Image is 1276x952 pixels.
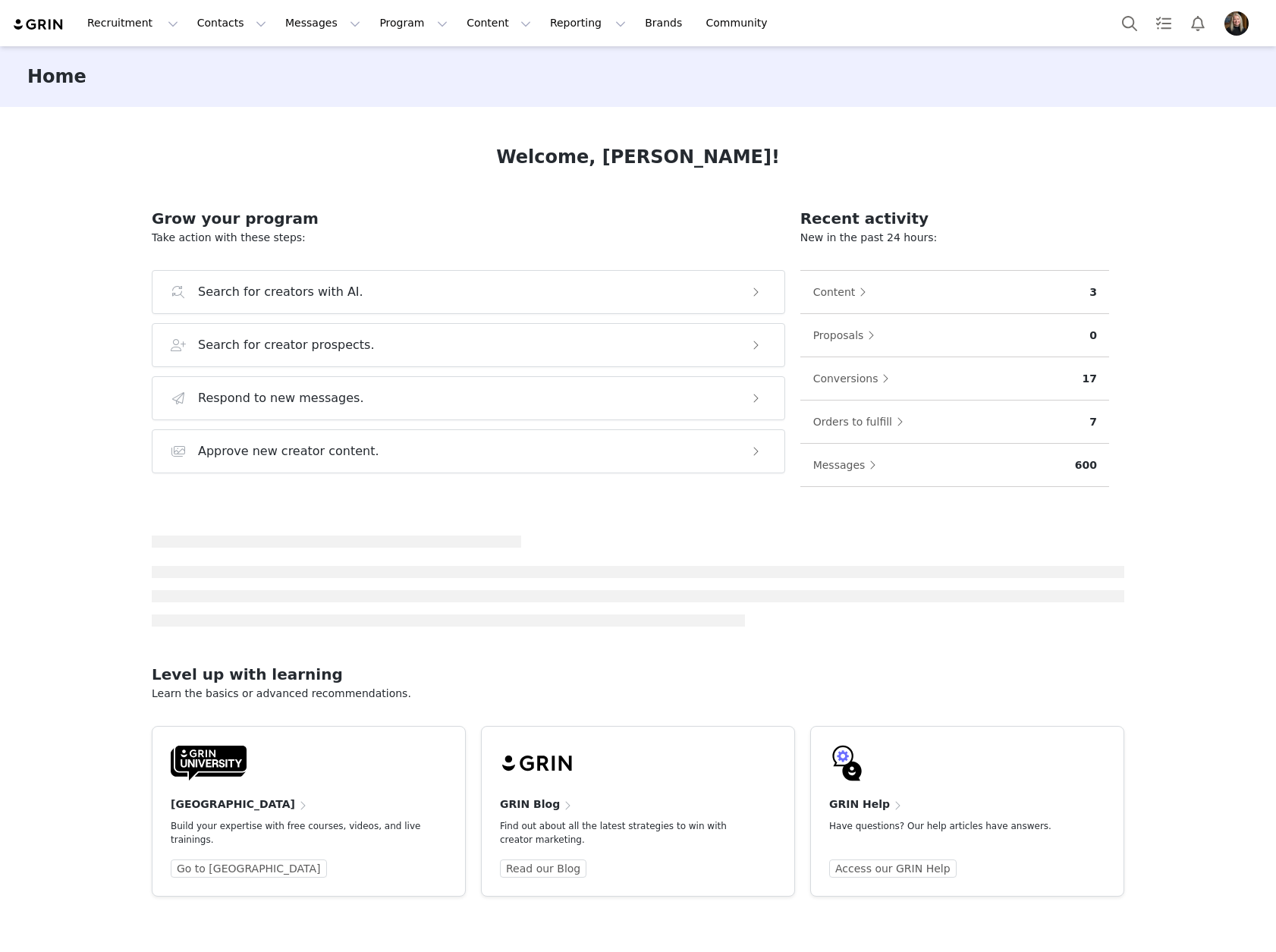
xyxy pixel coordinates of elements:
button: Messages [812,453,885,477]
button: Respond to new messages. [152,376,785,420]
button: Contacts [188,6,275,40]
a: Tasks [1147,6,1180,40]
a: Read our Blog [500,859,586,878]
p: Take action with these steps: [152,230,785,246]
p: 3 [1089,284,1097,300]
h2: Level up with learning [152,663,1124,686]
button: Messages [276,6,369,40]
button: Content [457,6,540,40]
button: Orders to fulfill [812,410,911,434]
img: grin-logo-black.svg [500,745,576,781]
p: Have questions? Our help articles have answers. [829,819,1081,833]
h4: GRIN Help [829,796,890,812]
button: Search for creators with AI. [152,270,785,314]
button: Content [812,280,875,304]
h2: Recent activity [800,207,1109,230]
button: Recruitment [78,6,187,40]
button: Program [370,6,457,40]
p: 600 [1075,457,1097,473]
p: Learn the basics or advanced recommendations. [152,686,1124,702]
h4: [GEOGRAPHIC_DATA] [171,796,295,812]
p: Find out about all the latest strategies to win with creator marketing. [500,819,752,847]
p: 17 [1083,371,1097,387]
h3: Search for creators with AI. [198,283,363,301]
h3: Search for creator prospects. [198,336,375,354]
h1: Welcome, [PERSON_NAME]! [496,143,780,171]
a: Community [697,6,784,40]
button: Notifications [1181,6,1215,40]
img: GRIN-University-Logo-Black.svg [171,745,247,781]
button: Search for creator prospects. [152,323,785,367]
p: 7 [1089,414,1097,430]
h3: Approve new creator content. [198,442,379,460]
h3: Home [27,63,86,90]
button: Search [1113,6,1146,40]
p: Build your expertise with free courses, videos, and live trainings. [171,819,423,847]
h4: GRIN Blog [500,796,560,812]
h3: Respond to new messages. [198,389,364,407]
img: 39c1d9e1-79c2-49e6-bb38-4868b0a75d26.jpg [1224,11,1249,36]
a: Access our GRIN Help [829,859,957,878]
p: New in the past 24 hours: [800,230,1109,246]
button: Profile [1215,11,1264,36]
button: Reporting [541,6,635,40]
button: Conversions [812,366,897,391]
img: grin logo [12,17,65,32]
img: GRIN-help-icon.svg [829,745,866,781]
h2: Grow your program [152,207,785,230]
a: Go to [GEOGRAPHIC_DATA] [171,859,327,878]
a: Brands [636,6,696,40]
p: 0 [1089,328,1097,344]
button: Approve new creator content. [152,429,785,473]
button: Proposals [812,323,883,347]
